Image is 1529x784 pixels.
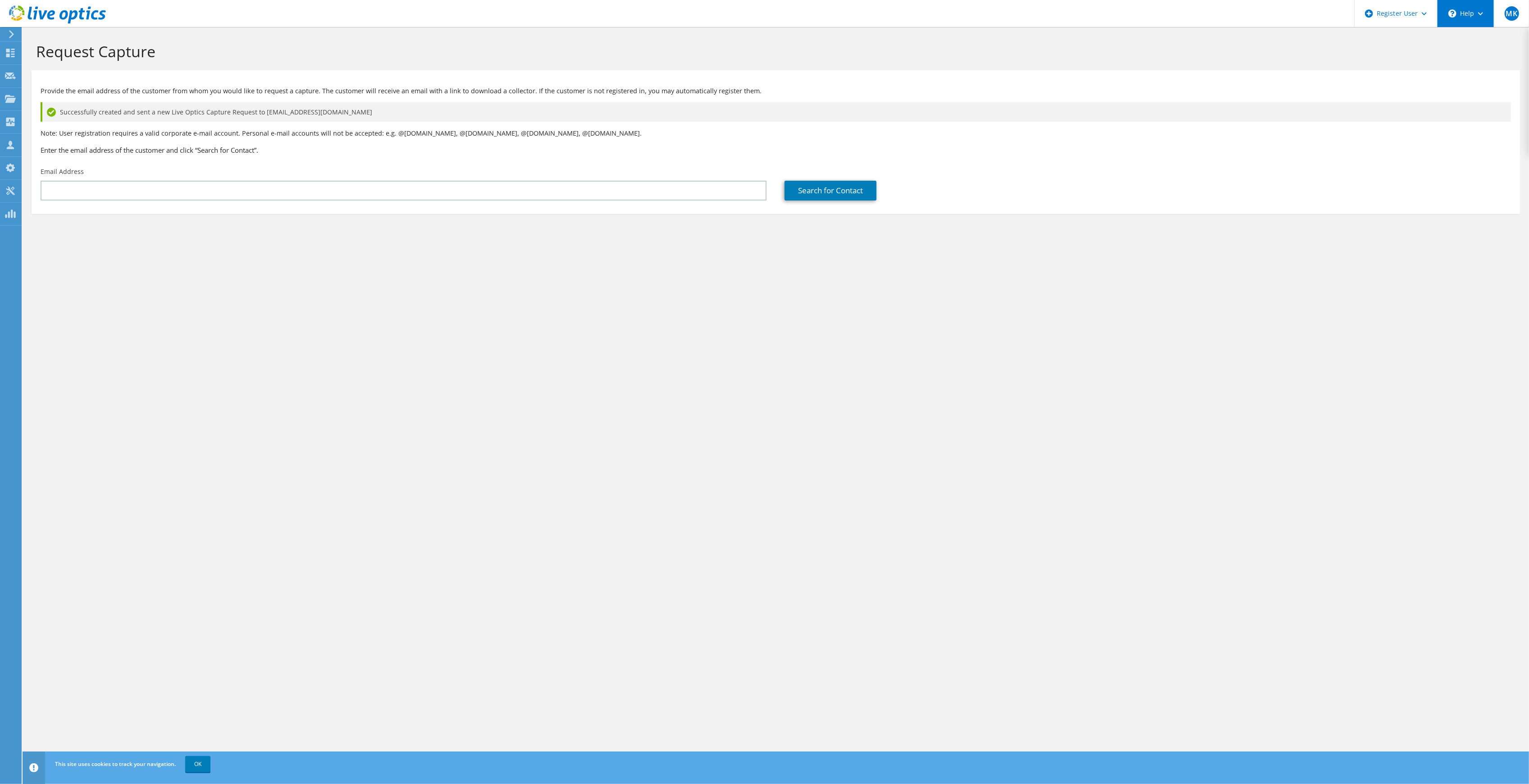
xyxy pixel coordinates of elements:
a: Search for Contact [785,181,876,201]
h3: Enter the email address of the customer and click “Search for Contact”. [41,145,1511,155]
label: Email Address [41,167,84,176]
p: Provide the email address of the customer from whom you would like to request a capture. The cust... [41,86,1511,96]
h1: Request Capture [36,42,1511,61]
span: MK [1505,6,1519,21]
span: This site uses cookies to track your navigation. [55,760,176,768]
a: OK [185,756,210,772]
svg: \n [1448,9,1456,18]
p: Note: User registration requires a valid corporate e-mail account. Personal e-mail accounts will ... [41,128,1511,138]
span: Successfully created and sent a new Live Optics Capture Request to [EMAIL_ADDRESS][DOMAIN_NAME] [60,107,372,117]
